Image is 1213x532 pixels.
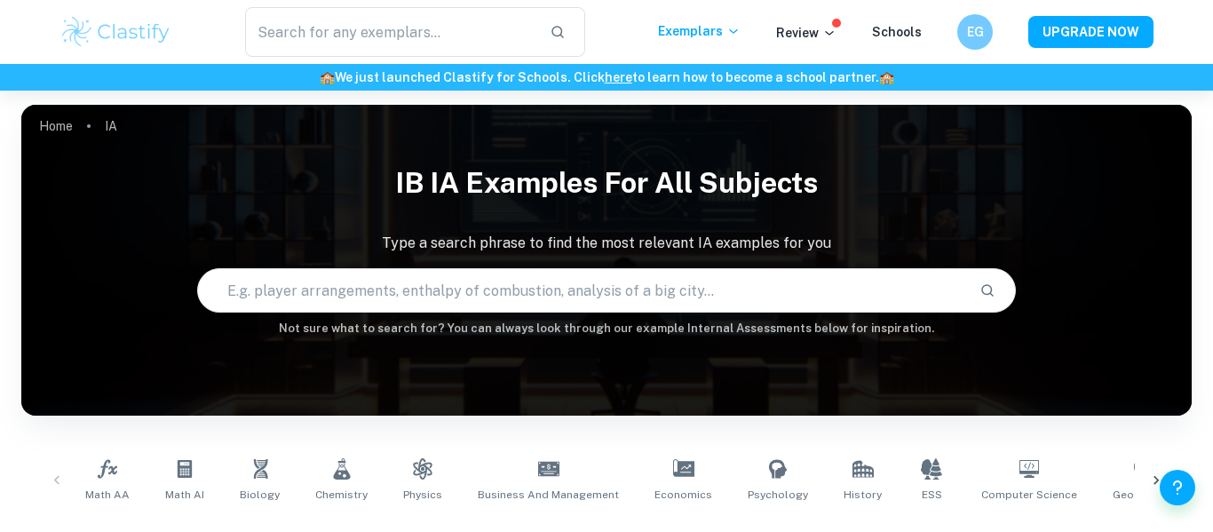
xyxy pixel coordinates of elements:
input: Search for any exemplars... [245,7,535,57]
h6: We just launched Clastify for Schools. Click to learn how to become a school partner. [4,67,1209,87]
span: Biology [240,487,280,503]
p: Exemplars [658,21,741,41]
span: Geography [1113,487,1170,503]
span: History [844,487,882,503]
img: Clastify logo [59,14,172,50]
span: Math AI [165,487,204,503]
span: Economics [654,487,712,503]
button: Help and Feedback [1160,470,1195,505]
a: here [605,70,632,84]
button: Search [972,275,1003,306]
p: Type a search phrase to find the most relevant IA examples for you [21,233,1192,254]
span: 🏫 [879,70,894,84]
span: Computer Science [981,487,1077,503]
span: Physics [403,487,442,503]
input: E.g. player arrangements, enthalpy of combustion, analysis of a big city... [198,266,966,315]
span: 🏫 [320,70,335,84]
span: Psychology [748,487,808,503]
span: Chemistry [315,487,368,503]
h1: IB IA examples for all subjects [21,155,1192,211]
h6: EG [965,22,986,42]
button: UPGRADE NOW [1028,16,1154,48]
a: Home [39,114,73,139]
h6: Not sure what to search for? You can always look through our example Internal Assessments below f... [21,320,1192,337]
span: ESS [922,487,942,503]
p: Review [776,23,836,43]
button: EG [957,14,993,50]
span: Math AA [85,487,130,503]
a: Schools [872,25,922,39]
p: IA [105,116,117,136]
span: Business and Management [478,487,619,503]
